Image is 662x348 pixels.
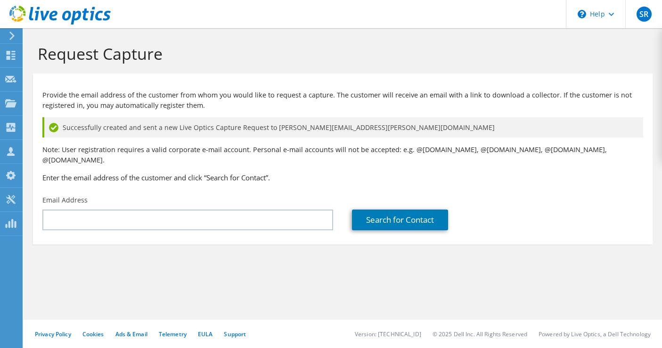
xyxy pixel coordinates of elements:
[433,330,527,338] li: © 2025 Dell Inc. All Rights Reserved
[82,330,104,338] a: Cookies
[355,330,421,338] li: Version: [TECHNICAL_ID]
[637,7,652,22] span: SR
[35,330,71,338] a: Privacy Policy
[42,172,643,183] h3: Enter the email address of the customer and click “Search for Contact”.
[42,145,643,165] p: Note: User registration requires a valid corporate e-mail account. Personal e-mail accounts will ...
[352,210,448,230] a: Search for Contact
[42,195,88,205] label: Email Address
[63,122,495,133] span: Successfully created and sent a new Live Optics Capture Request to [PERSON_NAME][EMAIL_ADDRESS][P...
[159,330,187,338] a: Telemetry
[224,330,246,338] a: Support
[115,330,147,338] a: Ads & Email
[539,330,651,338] li: Powered by Live Optics, a Dell Technology
[578,10,586,18] svg: \n
[42,90,643,111] p: Provide the email address of the customer from whom you would like to request a capture. The cust...
[38,44,643,64] h1: Request Capture
[198,330,212,338] a: EULA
